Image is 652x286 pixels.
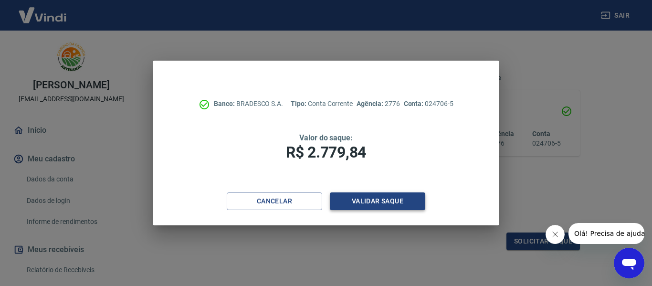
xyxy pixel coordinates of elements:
[291,99,353,109] p: Conta Corrente
[404,99,453,109] p: 024706-5
[286,143,366,161] span: R$ 2.779,84
[404,100,425,107] span: Conta:
[357,99,400,109] p: 2776
[227,192,322,210] button: Cancelar
[214,99,283,109] p: BRADESCO S.A.
[291,100,308,107] span: Tipo:
[6,7,80,14] span: Olá! Precisa de ajuda?
[214,100,236,107] span: Banco:
[568,223,644,244] iframe: Mensagem da empresa
[614,248,644,278] iframe: Botão para abrir a janela de mensagens
[357,100,385,107] span: Agência:
[299,133,353,142] span: Valor do saque:
[330,192,425,210] button: Validar saque
[546,225,565,244] iframe: Fechar mensagem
